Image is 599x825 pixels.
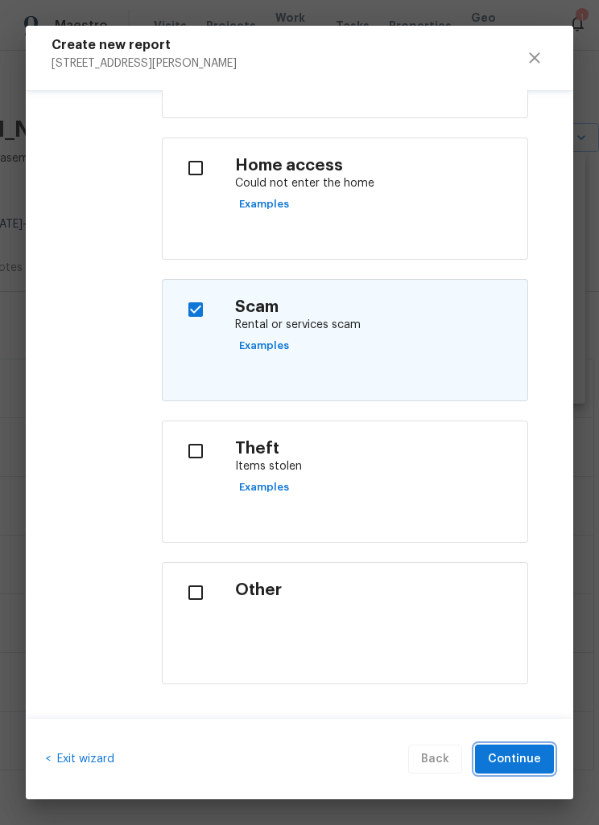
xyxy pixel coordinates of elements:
[235,156,514,176] h4: Home access
[235,581,514,601] h4: Other
[235,175,514,192] p: Could not enter the home
[45,745,114,774] div: <
[51,753,114,765] span: Exit wizard
[239,337,289,355] span: Examples
[235,439,514,459] h4: Theft
[52,39,237,51] h5: Create new report
[515,39,554,77] button: close
[235,192,293,217] button: Examples
[235,334,293,359] button: Examples
[488,749,541,770] span: Continue
[235,317,514,334] p: Rental or services scam
[235,458,514,475] p: Items stolen
[475,745,554,774] button: Continue
[239,195,289,214] span: Examples
[52,51,237,69] p: [STREET_ADDRESS][PERSON_NAME]
[239,478,289,497] span: Examples
[235,298,514,318] h4: Scam
[235,475,293,500] button: Examples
